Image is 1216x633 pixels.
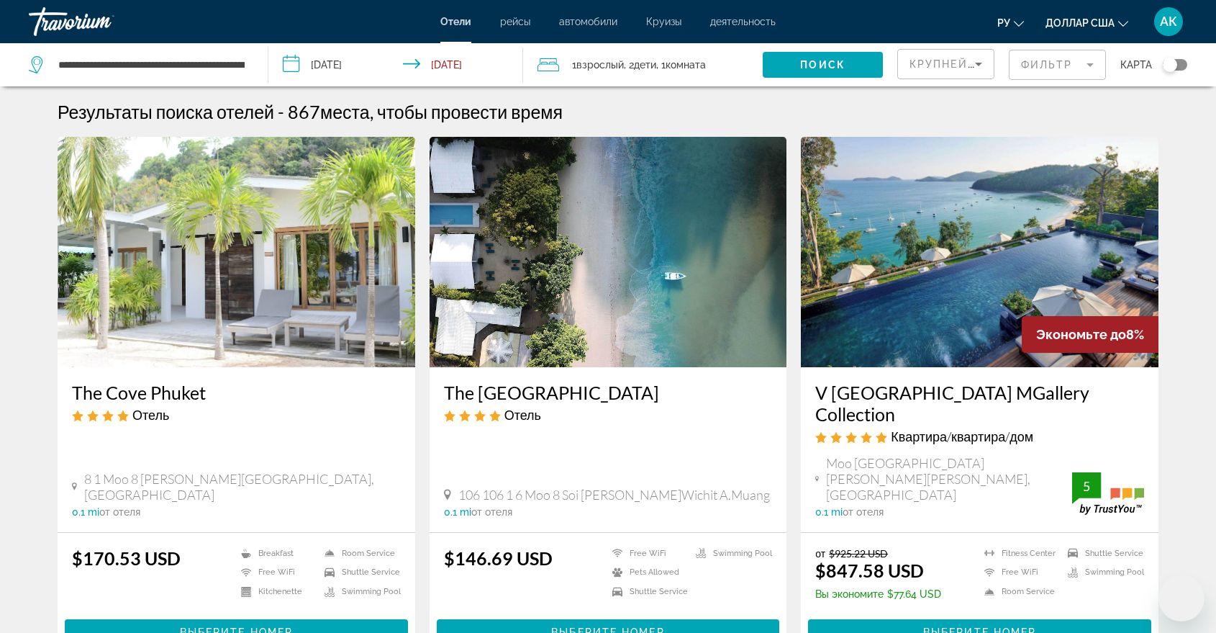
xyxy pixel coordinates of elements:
span: Отель [132,407,169,423]
img: Hotel image [58,137,415,367]
li: Swimming Pool [689,547,772,560]
button: Filter [1009,49,1106,81]
span: - [278,101,284,122]
h2: 867 [288,101,563,122]
li: Shuttle Service [317,567,401,579]
a: рейсы [500,16,530,27]
font: ру [997,17,1010,29]
p: $77.64 USD [815,588,941,600]
img: trustyou-badge.svg [1072,472,1144,515]
a: деятельность [710,16,776,27]
li: Free WiFi [605,547,689,560]
span: , 1 [656,55,706,75]
span: Moo [GEOGRAPHIC_DATA][PERSON_NAME][PERSON_NAME], [GEOGRAPHIC_DATA] [826,455,1072,503]
li: Swimming Pool [1061,567,1144,579]
span: места, чтобы провести время [320,101,563,122]
span: Поиск [800,59,845,71]
a: The Cove Phuket [72,382,401,403]
a: V [GEOGRAPHIC_DATA] MGallery Collection [815,382,1144,425]
a: автомобили [559,16,617,27]
div: 4 star Hotel [444,407,773,423]
li: Swimming Pool [317,585,401,598]
span: Дети [634,59,656,71]
span: от отеля [99,506,140,518]
button: Check-in date: Sep 8, 2025 Check-out date: Sep 9, 2025 [268,43,522,86]
span: 106 106 1 6 Moo 8 Soi [PERSON_NAME]Wichit A.Muang [458,487,770,503]
ins: $847.58 USD [815,560,924,581]
span: Крупнейшие сбережения [909,58,1084,70]
button: Поиск [763,52,883,78]
span: от отеля [471,506,512,518]
button: Изменить валюту [1045,12,1128,33]
mat-select: Sort by [909,55,982,73]
span: от отеля [843,506,884,518]
span: Взрослый [576,59,624,71]
li: Free WiFi [234,567,317,579]
span: 1 [572,55,624,75]
a: Травориум [29,3,173,40]
h1: Результаты поиска отелей [58,101,274,122]
li: Shuttle Service [605,585,689,598]
font: АК [1160,14,1177,29]
font: доллар США [1045,17,1115,29]
span: карта [1120,55,1152,75]
li: Kitchenette [234,585,317,598]
span: от [815,547,825,560]
span: 0.1 mi [72,506,99,518]
span: 8 1 Moo 8 [PERSON_NAME][GEOGRAPHIC_DATA], [GEOGRAPHIC_DATA] [84,471,400,503]
del: $925.22 USD [829,547,888,560]
span: 0.1 mi [815,506,843,518]
span: , 2 [624,55,656,75]
li: Free WiFi [977,567,1061,579]
button: Меню пользователя [1150,6,1187,37]
div: 5 star Apartment [815,428,1144,444]
img: Hotel image [430,137,787,367]
span: Отель [504,407,541,423]
ins: $170.53 USD [72,547,181,569]
span: Квартира/квартира/дом [891,428,1033,444]
div: 8% [1022,316,1158,353]
div: 4 star Hotel [72,407,401,423]
ins: $146.69 USD [444,547,553,569]
span: Комната [666,59,706,71]
div: 5 [1072,477,1101,495]
button: Изменить язык [997,12,1024,33]
button: Travelers: 1 adult, 2 children [523,43,763,86]
a: Отели [440,16,471,27]
li: Fitness Center [977,547,1061,560]
li: Pets Allowed [605,567,689,579]
img: Hotel image [801,137,1158,367]
span: 0.1 mi [444,506,471,518]
iframe: Кнопка запуска окна обмена сообщениями [1158,575,1204,621]
button: Toggle map [1152,58,1187,71]
li: Room Service [317,547,401,560]
span: Экономьте до [1036,327,1126,342]
span: Вы экономите [815,588,884,600]
a: Круизы [646,16,681,27]
li: Breakfast [234,547,317,560]
a: The [GEOGRAPHIC_DATA] [444,382,773,403]
li: Room Service [977,585,1061,598]
li: Shuttle Service [1061,547,1144,560]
